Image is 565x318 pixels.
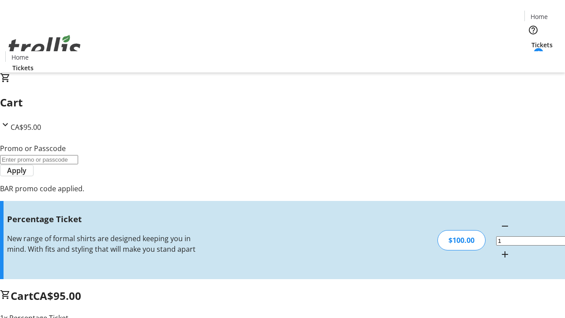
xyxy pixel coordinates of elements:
div: New range of formal shirts are designed keeping you in mind. With fits and styling that will make... [7,233,200,254]
span: Tickets [531,40,553,49]
span: CA$95.00 [33,288,81,303]
a: Tickets [524,40,560,49]
button: Decrement by one [496,217,514,235]
a: Home [525,12,553,21]
span: CA$95.00 [11,122,41,132]
span: Tickets [12,63,34,72]
button: Cart [524,49,542,67]
a: Tickets [5,63,41,72]
span: Home [11,53,29,62]
span: Home [531,12,548,21]
h3: Percentage Ticket [7,213,200,225]
img: Orient E2E Organization nSBodVTfVw's Logo [5,25,84,69]
button: Help [524,21,542,39]
div: $100.00 [437,230,486,250]
button: Increment by one [496,246,514,263]
a: Home [6,53,34,62]
span: Apply [7,165,26,176]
